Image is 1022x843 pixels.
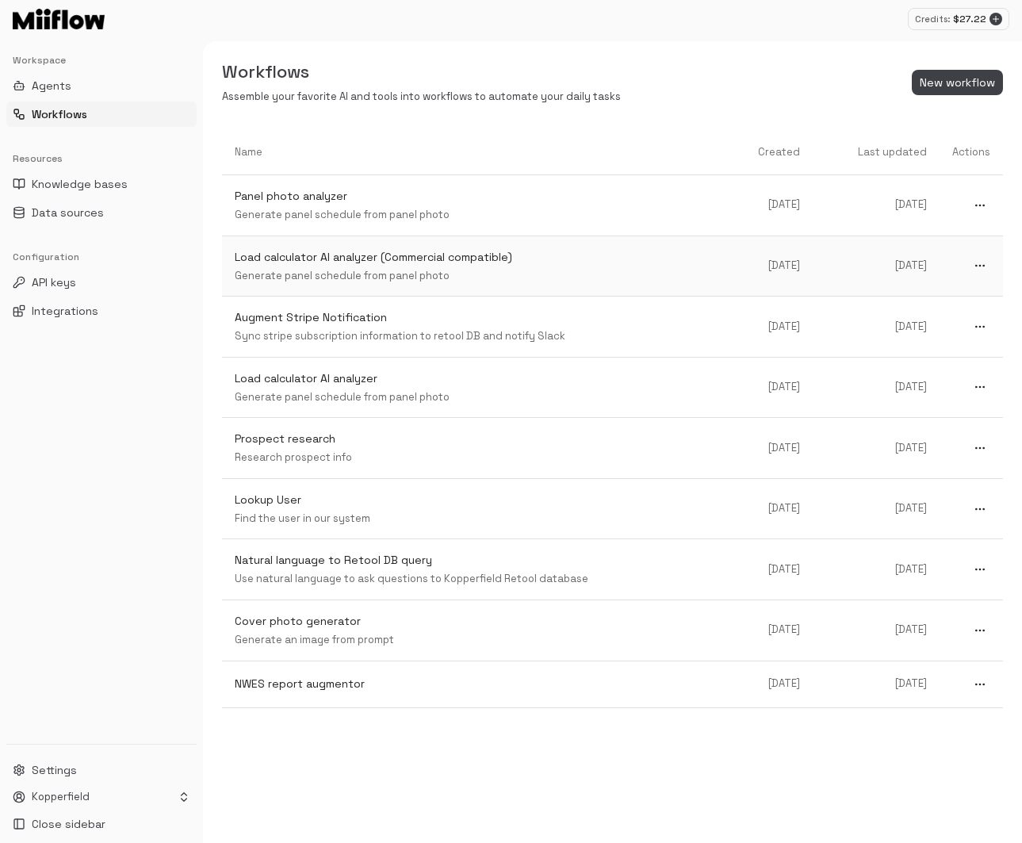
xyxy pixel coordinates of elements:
[32,790,90,805] p: Kopperfield
[6,244,197,270] div: Configuration
[825,676,927,692] p: [DATE]
[825,441,927,456] p: [DATE]
[733,307,813,347] a: [DATE]
[733,246,813,286] a: [DATE]
[235,208,721,223] p: Generate panel schedule from panel photo
[6,298,197,324] button: Integrations
[746,501,800,516] p: [DATE]
[940,425,1003,471] a: more
[970,559,990,580] button: more
[32,78,71,94] span: Agents
[813,130,940,175] th: Last updated
[6,270,197,295] button: API keys
[235,552,721,569] p: Natural language to Retool DB query
[970,377,990,397] button: more
[825,380,927,395] p: [DATE]
[813,489,940,529] a: [DATE]
[825,320,927,335] p: [DATE]
[813,550,940,590] a: [DATE]
[825,623,927,638] p: [DATE]
[813,246,940,286] a: [DATE]
[222,130,733,175] th: Name
[235,249,721,266] p: Load calculator AI analyzer (Commercial compatible)
[825,259,927,274] p: [DATE]
[235,613,721,630] p: Cover photo generator
[746,259,800,274] p: [DATE]
[813,428,940,469] a: [DATE]
[6,786,197,808] button: Kopperfield
[813,307,940,347] a: [DATE]
[825,562,927,577] p: [DATE]
[235,329,721,344] p: Sync stripe subscription information to retool DB and notify Slack
[222,236,733,297] a: Load calculator AI analyzer (Commercial compatible)Generate panel schedule from panel photo
[6,73,197,98] button: Agents
[32,274,76,290] span: API keys
[6,171,197,197] button: Knowledge bases
[970,195,990,216] button: more
[970,499,990,519] button: more
[222,358,733,418] a: Load calculator AI analyzerGenerate panel schedule from panel photo
[235,512,721,527] p: Find the user in our system
[940,130,1003,175] th: Actions
[733,185,813,225] a: [DATE]
[746,623,800,638] p: [DATE]
[6,146,197,171] div: Resources
[32,303,98,319] span: Integrations
[6,811,197,837] button: Close sidebar
[235,431,721,447] p: Prospect research
[32,762,77,778] span: Settings
[733,550,813,590] a: [DATE]
[940,607,1003,653] a: more
[912,70,1003,96] button: New workflow
[746,197,800,213] p: [DATE]
[235,370,721,387] p: Load calculator AI analyzer
[222,539,733,600] a: Natural language to Retool DB queryUse natural language to ask questions to Kopperfield Retool da...
[733,610,813,650] a: [DATE]
[32,176,128,192] span: Knowledge bases
[970,255,990,276] button: more
[6,757,197,783] button: Settings
[746,441,800,456] p: [DATE]
[733,428,813,469] a: [DATE]
[235,633,721,648] p: Generate an image from prompt
[733,130,813,175] th: Created
[970,438,990,458] button: more
[13,9,105,29] img: Logo
[825,501,927,516] p: [DATE]
[235,309,721,326] p: Augment Stripe Notification
[746,320,800,335] p: [DATE]
[940,546,1003,592] a: more
[813,664,940,704] a: [DATE]
[235,188,721,205] p: Panel photo analyzer
[940,486,1003,532] a: more
[222,600,733,661] a: Cover photo generatorGenerate an image from prompt
[970,620,990,641] button: more
[235,572,721,587] p: Use natural language to ask questions to Kopperfield Retool database
[746,380,800,395] p: [DATE]
[733,489,813,529] a: [DATE]
[235,390,721,405] p: Generate panel schedule from panel photo
[32,106,87,122] span: Workflows
[915,13,950,26] p: Credits:
[6,200,197,225] button: Data sources
[970,316,990,337] button: more
[733,367,813,408] a: [DATE]
[222,479,733,539] a: Lookup UserFind the user in our system
[940,243,1003,289] a: more
[197,41,209,843] button: Toggle Sidebar
[813,185,940,225] a: [DATE]
[940,182,1003,228] a: more
[32,205,104,220] span: Data sources
[6,48,197,73] div: Workspace
[940,364,1003,410] a: more
[989,13,1002,25] button: Add credits
[222,663,733,705] a: NWES report augmentor
[746,676,800,692] p: [DATE]
[813,367,940,408] a: [DATE]
[813,610,940,650] a: [DATE]
[222,297,733,357] a: Augment Stripe NotificationSync stripe subscription information to retool DB and notify Slack
[235,676,721,692] p: NWES report augmentor
[222,90,621,105] p: Assemble your favorite AI and tools into workflows to automate your daily tasks
[953,12,986,26] p: $ 27.22
[235,450,721,466] p: Research prospect info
